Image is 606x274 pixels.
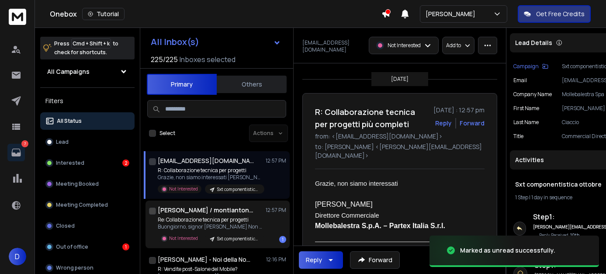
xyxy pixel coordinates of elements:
p: 7 [21,140,28,147]
button: Interested2 [40,154,135,172]
p: Re: Collaborazione tecnica per progetti [158,216,263,223]
button: Out of office1 [40,238,135,256]
button: Forward [350,251,400,269]
p: Meeting Completed [56,201,108,208]
p: Not Interested [169,186,198,192]
p: Sxt componentistica ottobre [217,186,259,193]
button: Campaign [513,63,548,70]
button: Reply [435,119,452,128]
span: Grazie, non siamo interessati [315,180,398,187]
button: All Campaigns [40,63,135,80]
span: Direttore Commerciale [315,212,379,219]
div: Forward [460,119,485,128]
p: Closed [56,222,75,229]
h1: All Campaigns [47,67,90,76]
p: Lead Details [515,38,552,47]
span: 1 day in sequence [531,194,572,201]
p: 12:57 PM [266,207,286,214]
p: R: Collaborazione tecnica per progetti [158,167,263,174]
button: Closed [40,217,135,235]
h1: [EMAIL_ADDRESS][DOMAIN_NAME] [158,156,254,165]
p: from: <[EMAIL_ADDRESS][DOMAIN_NAME]> [315,132,485,141]
h3: Inboxes selected [180,54,235,65]
p: [EMAIL_ADDRESS][DOMAIN_NAME] [302,39,364,53]
h3: Filters [40,95,135,107]
p: [PERSON_NAME] [426,10,479,18]
div: 1 [122,243,129,250]
span: [PERSON_NAME] [315,201,373,208]
span: Mollebalestra S.p.A. – Partex Italia S.r.l. [315,222,445,229]
p: Meeting Booked [56,180,99,187]
label: Select [159,130,175,137]
span: 225 / 225 [151,54,178,65]
button: Lead [40,133,135,151]
a: 7 [7,144,25,161]
button: Primary [147,74,217,95]
h1: [PERSON_NAME] - Noi della Notte Srl [158,255,254,264]
h1: All Inbox(s) [151,38,199,46]
p: Campaign [513,63,539,70]
p: title [513,133,523,140]
p: Sxt componentistica ottobre [217,236,259,242]
p: Lead [56,139,69,146]
div: 1 [279,236,286,243]
p: Company Name [513,91,552,98]
button: D [9,248,26,265]
div: Marked as unread successfully. [460,246,555,255]
button: Reply [299,251,343,269]
p: R: Vendite post-Salone del Mobile? [158,266,263,273]
p: Email [513,77,527,84]
button: Others [217,75,287,94]
p: First Name [513,105,539,112]
p: Out of office [56,243,88,250]
h1: [PERSON_NAME] / montiantonio spa [158,206,254,215]
p: Add to [446,42,461,49]
p: Interested [56,160,84,166]
button: All Inbox(s) [144,33,288,51]
button: Get Free Credits [518,5,591,23]
p: Press to check for shortcuts. [54,39,118,57]
div: Reply [306,256,322,264]
p: [DATE] [391,76,409,83]
p: 12:57 PM [266,157,286,164]
p: to: [PERSON_NAME] <[PERSON_NAME][EMAIL_ADDRESS][DOMAIN_NAME]> [315,142,485,160]
p: Last Name [513,119,539,126]
button: Meeting Completed [40,196,135,214]
p: All Status [57,118,82,125]
p: 12:16 PM [266,256,286,263]
p: Get Free Credits [536,10,585,18]
p: Grazie, non siamo interessati [PERSON_NAME] [158,174,263,181]
p: [DATE] : 12:57 pm [433,106,485,114]
div: 2 [122,160,129,166]
button: Meeting Booked [40,175,135,193]
span: Cmd + Shift + k [71,38,111,49]
button: Tutorial [82,8,125,20]
div: Onebox [50,8,381,20]
p: Buongiorno, signor [PERSON_NAME] Non siamo [158,223,263,230]
span: 1 Step [515,194,528,201]
p: Wrong person [56,264,93,271]
h1: R: Collaborazione tecnica per progetti più completi [315,106,428,130]
p: Not Interested [388,42,421,49]
button: All Status [40,112,135,130]
p: Not Interested [169,235,198,242]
